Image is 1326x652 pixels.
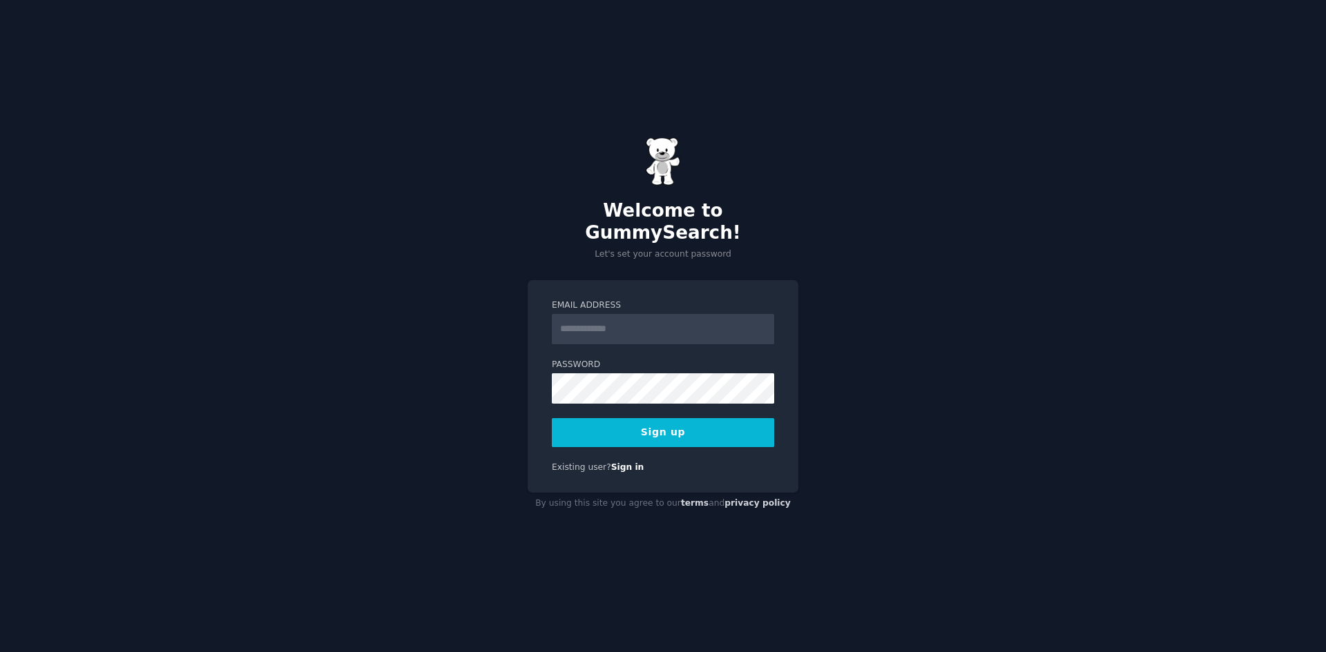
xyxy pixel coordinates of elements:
a: terms [681,498,709,508]
a: Sign in [611,462,644,472]
label: Email Address [552,299,774,312]
h2: Welcome to GummySearch! [528,200,798,244]
p: Let's set your account password [528,248,798,261]
div: By using this site you agree to our and [528,493,798,515]
span: Existing user? [552,462,611,472]
img: Gummy Bear [646,137,680,186]
a: privacy policy [724,498,791,508]
label: Password [552,359,774,371]
button: Sign up [552,418,774,447]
